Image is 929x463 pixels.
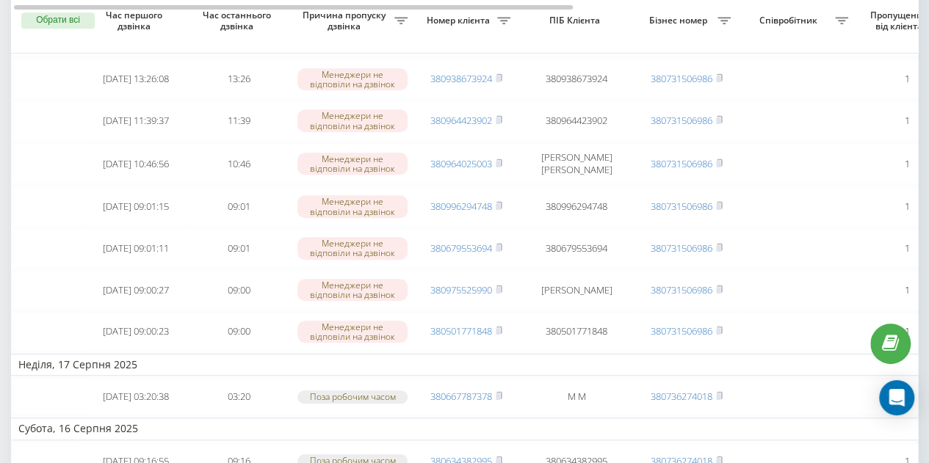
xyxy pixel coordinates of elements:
[297,321,408,343] div: Менеджери не відповіли на дзвінок
[518,187,635,226] td: 380996294748
[879,380,914,415] div: Open Intercom Messenger
[430,324,492,338] a: 380501771848
[651,241,712,255] a: 380731506986
[84,379,187,415] td: [DATE] 03:20:38
[187,187,290,226] td: 09:01
[84,187,187,226] td: [DATE] 09:01:15
[187,143,290,184] td: 10:46
[518,379,635,415] td: М М
[84,229,187,268] td: [DATE] 09:01:11
[518,59,635,98] td: 380938673924
[530,15,623,26] span: ПІБ Клієнта
[651,72,712,85] a: 380731506986
[430,114,492,127] a: 380964423902
[430,283,492,296] a: 380975525990
[297,390,408,403] div: Поза робочим часом
[422,15,497,26] span: Номер клієнта
[643,15,717,26] span: Бізнес номер
[84,59,187,98] td: [DATE] 13:26:08
[430,157,492,170] a: 380964025003
[84,313,187,351] td: [DATE] 09:00:23
[430,200,492,213] a: 380996294748
[518,101,635,140] td: 380964423902
[518,313,635,351] td: 380501771848
[84,271,187,310] td: [DATE] 09:00:27
[187,229,290,268] td: 09:01
[187,101,290,140] td: 11:39
[297,195,408,217] div: Менеджери не відповіли на дзвінок
[518,143,635,184] td: [PERSON_NAME] [PERSON_NAME]
[430,72,492,85] a: 380938673924
[297,10,394,32] span: Причина пропуску дзвінка
[84,101,187,140] td: [DATE] 11:39:37
[745,15,835,26] span: Співробітник
[187,379,290,415] td: 03:20
[651,283,712,296] a: 380731506986
[187,271,290,310] td: 09:00
[430,390,492,403] a: 380667787378
[430,241,492,255] a: 380679553694
[297,279,408,301] div: Менеджери не відповіли на дзвінок
[651,390,712,403] a: 380736274018
[651,114,712,127] a: 380731506986
[187,313,290,351] td: 09:00
[651,157,712,170] a: 380731506986
[96,10,176,32] span: Час першого дзвінка
[199,10,278,32] span: Час останнього дзвінка
[297,237,408,259] div: Менеджери не відповіли на дзвінок
[651,200,712,213] a: 380731506986
[84,143,187,184] td: [DATE] 10:46:56
[651,324,712,338] a: 380731506986
[21,12,95,29] button: Обрати всі
[518,271,635,310] td: [PERSON_NAME]
[297,109,408,131] div: Менеджери не відповіли на дзвінок
[518,229,635,268] td: 380679553694
[187,59,290,98] td: 13:26
[297,153,408,175] div: Менеджери не відповіли на дзвінок
[297,68,408,90] div: Менеджери не відповіли на дзвінок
